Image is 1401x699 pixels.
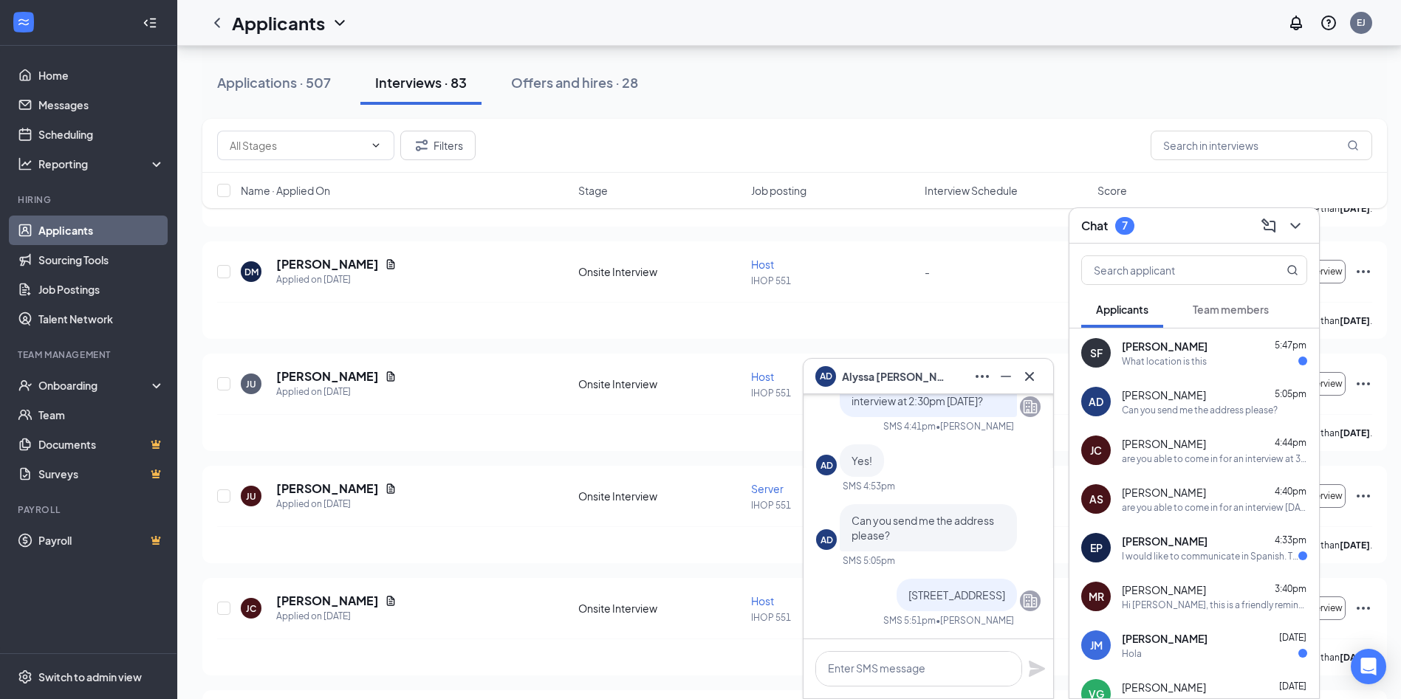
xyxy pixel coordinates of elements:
h1: Applicants [232,10,325,35]
div: are you able to come in for an interview at 3:30 pm [DATE]? [1122,452,1307,465]
svg: Plane [1028,660,1046,678]
div: Offers and hires · 28 [511,73,638,92]
a: Applicants [38,216,165,245]
b: [DATE] [1340,427,1370,438]
span: Host [751,370,774,383]
span: Team members [1193,303,1269,316]
a: PayrollCrown [38,526,165,555]
p: IHOP 551 [751,387,915,399]
div: Reporting [38,156,165,171]
svg: Ellipses [1354,599,1372,617]
div: EJ [1357,16,1366,29]
svg: Document [385,371,397,382]
div: 7 [1122,219,1128,232]
a: SurveysCrown [38,459,165,489]
span: [DATE] [1279,632,1306,643]
svg: Cross [1021,368,1038,385]
span: [PERSON_NAME] [1122,680,1206,695]
svg: MagnifyingGlass [1287,264,1298,276]
span: Applicants [1096,303,1148,316]
div: SMS 4:41pm [883,420,936,433]
span: Name · Applied On [241,183,330,198]
span: Can you send me the address please? [852,514,994,542]
button: Ellipses [970,365,994,388]
a: Messages [38,90,165,120]
svg: ChevronLeft [208,14,226,32]
div: Can you send me the address please? [1122,404,1278,416]
div: SF [1090,345,1103,360]
svg: MagnifyingGlass [1347,140,1359,151]
h5: [PERSON_NAME] [276,368,379,385]
span: [PERSON_NAME] [1122,339,1208,354]
div: Onboarding [38,378,152,393]
div: Applied on [DATE] [276,385,397,399]
svg: ChevronDown [370,140,382,151]
span: [PERSON_NAME] [1122,631,1208,646]
div: AD [821,534,833,546]
svg: Minimize [997,368,1015,385]
div: AS [1089,492,1103,506]
span: [DATE] [1279,681,1306,692]
svg: Filter [413,137,431,154]
a: Team [38,400,165,430]
span: [PERSON_NAME] [1122,582,1206,597]
div: MR [1089,589,1104,604]
svg: Settings [18,669,32,684]
svg: ChevronDown [1287,217,1304,235]
svg: Ellipses [1354,487,1372,505]
span: Score [1097,183,1127,198]
span: 3:40pm [1275,583,1306,594]
input: Search applicant [1082,256,1257,284]
div: What location is this [1122,355,1207,368]
div: Applied on [DATE] [276,497,397,512]
span: Stage [578,183,608,198]
div: Onsite Interview [578,376,742,391]
div: Applied on [DATE] [276,272,397,287]
span: Job posting [751,183,806,198]
svg: ComposeMessage [1260,217,1278,235]
span: [STREET_ADDRESS] [908,588,1005,602]
span: Interview Schedule [925,183,1018,198]
span: • [PERSON_NAME] [936,420,1014,433]
b: [DATE] [1340,540,1370,551]
span: 4:40pm [1275,486,1306,497]
svg: WorkstreamLogo [16,15,31,30]
svg: UserCheck [18,378,32,393]
h5: [PERSON_NAME] [276,256,379,272]
button: Filter Filters [400,131,476,160]
div: Open Intercom Messenger [1351,649,1386,684]
span: [PERSON_NAME] [1122,485,1206,500]
p: IHOP 551 [751,275,915,287]
div: Applications · 507 [217,73,331,92]
div: JC [1090,443,1102,458]
div: DM [244,266,258,278]
p: IHOP 551 [751,499,915,512]
span: 4:44pm [1275,437,1306,448]
div: Applied on [DATE] [276,609,397,624]
div: AD [1089,394,1103,409]
div: Switch to admin view [38,669,142,684]
div: Interviews · 83 [375,73,467,92]
div: are you able to come in for an interview [DATE] at 2pm? [1122,501,1307,514]
div: JU [246,378,256,390]
span: Host [751,258,774,271]
span: [PERSON_NAME] [1122,388,1206,402]
svg: Company [1021,592,1039,610]
svg: Document [385,483,397,495]
span: • [PERSON_NAME] [936,614,1014,627]
div: EP [1090,540,1103,555]
svg: Notifications [1287,14,1305,32]
svg: Collapse [143,16,157,30]
span: 5:05pm [1275,388,1306,399]
a: Scheduling [38,120,165,149]
div: I would like to communicate in Spanish. Thank you. [1122,550,1298,562]
svg: QuestionInfo [1320,14,1337,32]
span: [PERSON_NAME] [1122,534,1208,548]
span: Yes! [852,454,872,467]
span: Alyssa [PERSON_NAME] [842,368,945,385]
button: ChevronDown [1284,214,1307,238]
span: Host [751,594,774,607]
span: - [925,265,930,278]
p: IHOP 551 [751,611,915,624]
